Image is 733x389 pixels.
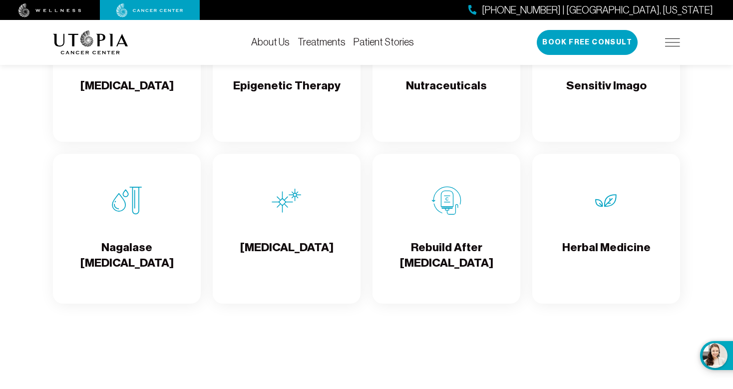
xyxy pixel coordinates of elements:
h4: [MEDICAL_DATA] [80,78,174,110]
h4: [MEDICAL_DATA] [240,240,334,272]
h4: Herbal Medicine [562,240,651,272]
img: logo [53,30,128,54]
a: Treatments [298,36,346,47]
img: Nagalase Blood Test [112,186,142,216]
a: [PHONE_NUMBER] | [GEOGRAPHIC_DATA], [US_STATE] [468,3,713,17]
h4: Epigenetic Therapy [233,78,341,110]
a: Hyperthermia[MEDICAL_DATA] [213,154,361,304]
img: icon-hamburger [665,38,680,46]
a: Patient Stories [354,36,414,47]
img: cancer center [116,3,183,17]
a: Rebuild After ChemoRebuild After [MEDICAL_DATA] [372,154,520,304]
img: wellness [18,3,81,17]
h4: Nutraceuticals [406,78,487,110]
img: Hyperthermia [272,186,302,216]
h4: Sensitiv Imago [566,78,647,110]
button: Book Free Consult [537,30,638,55]
h4: Rebuild After [MEDICAL_DATA] [380,240,512,272]
a: About Us [251,36,290,47]
h4: Nagalase [MEDICAL_DATA] [61,240,193,272]
a: Herbal MedicineHerbal Medicine [532,154,680,304]
a: Nagalase Blood TestNagalase [MEDICAL_DATA] [53,154,201,304]
img: Rebuild After Chemo [431,186,461,216]
img: Herbal Medicine [591,186,621,216]
span: [PHONE_NUMBER] | [GEOGRAPHIC_DATA], [US_STATE] [482,3,713,17]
